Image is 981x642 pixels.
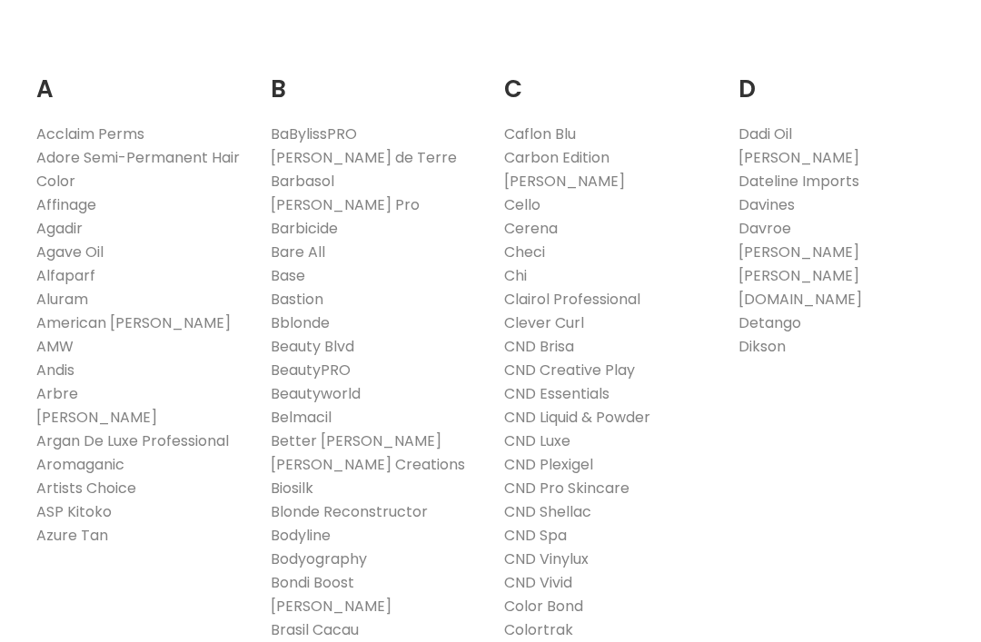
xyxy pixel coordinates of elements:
a: [PERSON_NAME] [36,407,157,428]
a: ASP Kitoko [36,501,112,522]
a: Colortrak [504,619,573,640]
a: CND Essentials [504,383,609,404]
a: American [PERSON_NAME] [36,312,231,333]
a: CND Spa [504,525,567,546]
a: Bare All [271,242,325,262]
a: [PERSON_NAME] [738,147,859,168]
a: Biosilk [271,478,313,499]
a: CND Vinylux [504,548,589,569]
a: Barbicide [271,218,338,239]
a: Blonde Reconstructor [271,501,428,522]
a: CND Liquid & Powder [504,407,650,428]
a: CND Vivid [504,572,572,593]
a: Agave Oil [36,242,104,262]
a: Color Bond [504,596,583,617]
a: Dadi Oil [738,123,792,144]
h2: A [36,47,243,108]
a: Detango [738,312,801,333]
a: Base [271,265,305,286]
a: Caflon Blu [504,123,576,144]
a: CND Luxe [504,430,570,451]
a: CND Pro Skincare [504,478,629,499]
a: Agadir [36,218,83,239]
a: Andis [36,360,74,380]
a: AMW [36,336,74,357]
a: Davroe [738,218,791,239]
a: Adore Semi-Permanent Hair Color [36,147,240,192]
a: Checi [504,242,545,262]
a: [PERSON_NAME] Pro [271,194,420,215]
h2: D [738,47,946,108]
a: Davines [738,194,795,215]
a: Clairol Professional [504,289,640,310]
a: BeautyPRO [271,360,351,380]
a: Affinage [36,194,96,215]
a: Clever Curl [504,312,584,333]
a: Chi [504,265,527,286]
a: Bastion [271,289,323,310]
a: Dateline Imports [738,171,859,192]
a: Acclaim Perms [36,123,144,144]
a: Cerena [504,218,558,239]
a: Carbon Edition [504,147,609,168]
a: CND Brisa [504,336,574,357]
a: Cello [504,194,540,215]
a: Azure Tan [36,525,108,546]
a: Beauty Blvd [271,336,354,357]
a: Alfaparf [36,265,95,286]
a: Dikson [738,336,786,357]
a: Bblonde [271,312,330,333]
a: [PERSON_NAME] [504,171,625,192]
a: Bondi Boost [271,572,354,593]
a: [PERSON_NAME] [271,596,391,617]
a: CND Creative Play [504,360,635,380]
a: Brasil Cacau [271,619,359,640]
a: CND Plexigel [504,454,593,475]
h2: B [271,47,478,108]
a: Belmacil [271,407,332,428]
a: [PERSON_NAME] Creations [271,454,465,475]
a: CND Shellac [504,501,591,522]
a: Aluram [36,289,88,310]
a: Barbasol [271,171,334,192]
a: Bodyline [271,525,331,546]
a: [PERSON_NAME] de Terre [271,147,457,168]
a: Argan De Luxe Professional [36,430,229,451]
a: Aromaganic [36,454,124,475]
a: Bodyography [271,548,367,569]
a: Beautyworld [271,383,361,404]
a: BaBylissPRO [271,123,357,144]
a: [PERSON_NAME] [738,242,859,262]
a: [DOMAIN_NAME] [738,289,862,310]
a: Artists Choice [36,478,136,499]
a: Better [PERSON_NAME] [271,430,441,451]
h2: C [504,47,711,108]
a: [PERSON_NAME] [738,265,859,286]
a: Arbre [36,383,78,404]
